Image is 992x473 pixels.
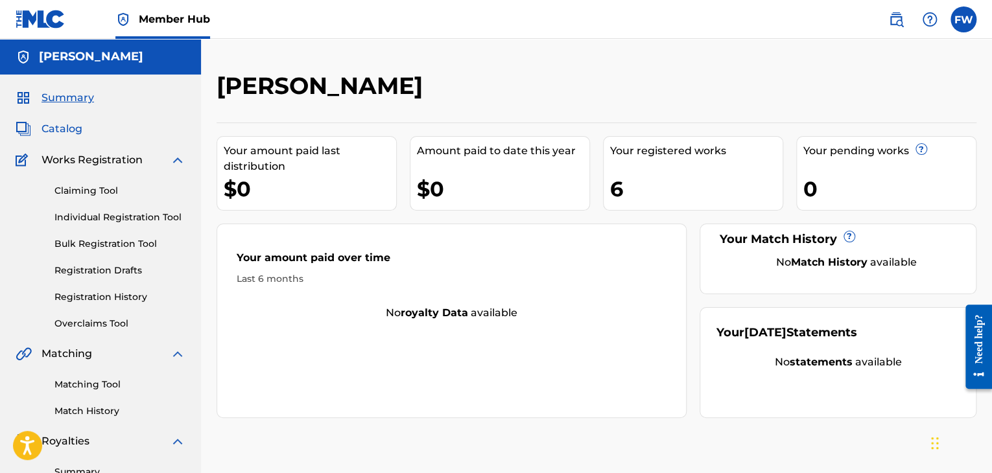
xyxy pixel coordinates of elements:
[115,12,131,27] img: Top Rightsholder
[41,121,82,137] span: Catalog
[39,49,143,64] h5: Frank Wilson
[54,264,185,277] a: Registration Drafts
[931,424,939,463] div: Drag
[54,184,185,198] a: Claiming Tool
[16,121,82,137] a: CatalogCatalog
[41,346,92,362] span: Matching
[744,325,786,340] span: [DATE]
[803,143,976,159] div: Your pending works
[16,433,31,449] img: Royalties
[54,317,185,330] a: Overclaims Tool
[417,143,589,159] div: Amount paid to date this year
[716,354,960,370] div: No available
[170,346,185,362] img: expand
[956,295,992,399] iframe: Resource Center
[224,174,396,203] div: $0
[54,378,185,391] a: Matching Tool
[733,255,960,270] div: No available
[916,144,927,154] span: ?
[16,346,32,362] img: Matching
[41,152,143,168] span: Works Registration
[139,12,210,27] span: Member Hub
[610,174,783,203] div: 6
[417,174,589,203] div: $0
[217,71,429,100] h2: [PERSON_NAME]
[54,404,185,418] a: Match History
[16,152,32,168] img: Works Registration
[16,90,94,106] a: SummarySummary
[54,211,185,224] a: Individual Registration Tool
[170,152,185,168] img: expand
[54,290,185,304] a: Registration History
[888,12,904,27] img: search
[224,143,396,174] div: Your amount paid last distribution
[237,250,667,272] div: Your amount paid over time
[917,6,943,32] div: Help
[610,143,783,159] div: Your registered works
[883,6,909,32] a: Public Search
[401,306,468,319] strong: royalty data
[16,10,65,29] img: MLC Logo
[54,237,185,251] a: Bulk Registration Tool
[716,324,857,341] div: Your Statements
[237,272,667,286] div: Last 6 months
[927,411,992,473] iframe: Chat Widget
[16,49,31,65] img: Accounts
[716,231,960,248] div: Your Match History
[170,433,185,449] img: expand
[951,6,976,32] div: User Menu
[844,231,855,242] span: ?
[16,90,31,106] img: Summary
[16,121,31,137] img: Catalog
[41,433,89,449] span: Royalties
[791,256,868,268] strong: Match History
[217,305,686,321] div: No available
[790,356,853,368] strong: statements
[41,90,94,106] span: Summary
[922,12,938,27] img: help
[803,174,976,203] div: 0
